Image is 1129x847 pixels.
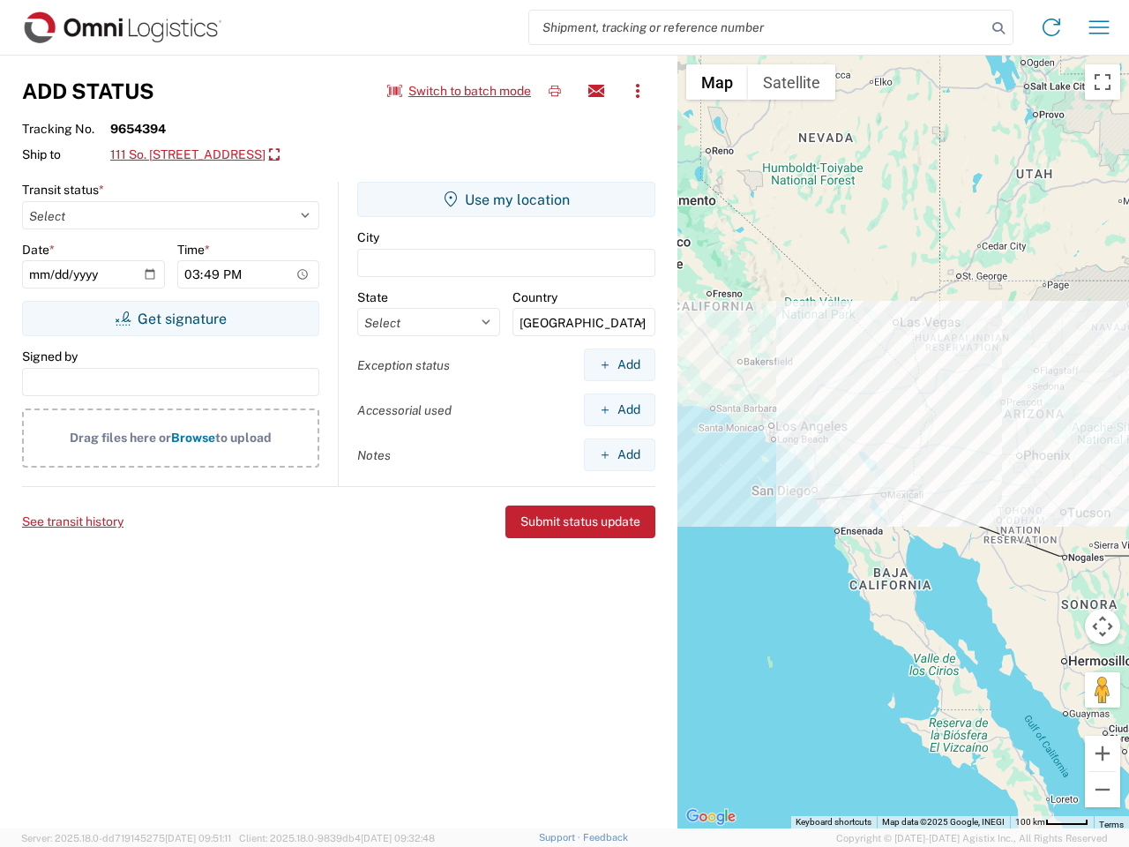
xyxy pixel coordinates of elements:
label: Exception status [357,357,450,373]
span: [DATE] 09:32:48 [361,833,435,843]
label: Signed by [22,349,78,364]
span: Tracking No. [22,121,110,137]
input: Shipment, tracking or reference number [529,11,986,44]
button: Keyboard shortcuts [796,816,871,828]
button: Switch to batch mode [387,77,531,106]
button: Get signature [22,301,319,336]
label: Accessorial used [357,402,452,418]
span: [DATE] 09:51:11 [165,833,231,843]
a: Feedback [583,832,628,843]
button: Use my location [357,182,655,217]
span: Browse [171,431,215,445]
span: Drag files here or [70,431,171,445]
label: Notes [357,447,391,463]
button: Map Scale: 100 km per 45 pixels [1010,816,1094,828]
span: Copyright © [DATE]-[DATE] Agistix Inc., All Rights Reserved [836,830,1108,846]
button: Submit status update [505,506,655,538]
span: Map data ©2025 Google, INEGI [882,817,1005,827]
strong: 9654394 [110,121,166,137]
span: Server: 2025.18.0-dd719145275 [21,833,231,843]
button: Toggle fullscreen view [1085,64,1120,100]
span: to upload [215,431,272,445]
button: Zoom in [1085,736,1120,771]
button: Show satellite imagery [748,64,835,100]
button: Add [584,394,655,426]
label: Time [177,242,210,258]
button: Add [584,349,655,381]
button: Zoom out [1085,772,1120,807]
span: Ship to [22,146,110,162]
span: Client: 2025.18.0-9839db4 [239,833,435,843]
label: Transit status [22,182,104,198]
a: Open this area in Google Maps (opens a new window) [682,806,740,828]
button: Add [584,438,655,471]
a: 111 So. [STREET_ADDRESS] [110,140,280,170]
button: See transit history [22,507,123,536]
label: State [357,289,388,305]
h3: Add Status [22,79,154,104]
a: Support [539,832,583,843]
button: Map camera controls [1085,609,1120,644]
label: Country [512,289,557,305]
img: Google [682,806,740,828]
button: Show street map [686,64,748,100]
a: Terms [1099,820,1124,829]
label: Date [22,242,55,258]
label: City [357,229,379,245]
span: 100 km [1015,817,1045,827]
button: Drag Pegman onto the map to open Street View [1085,672,1120,708]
